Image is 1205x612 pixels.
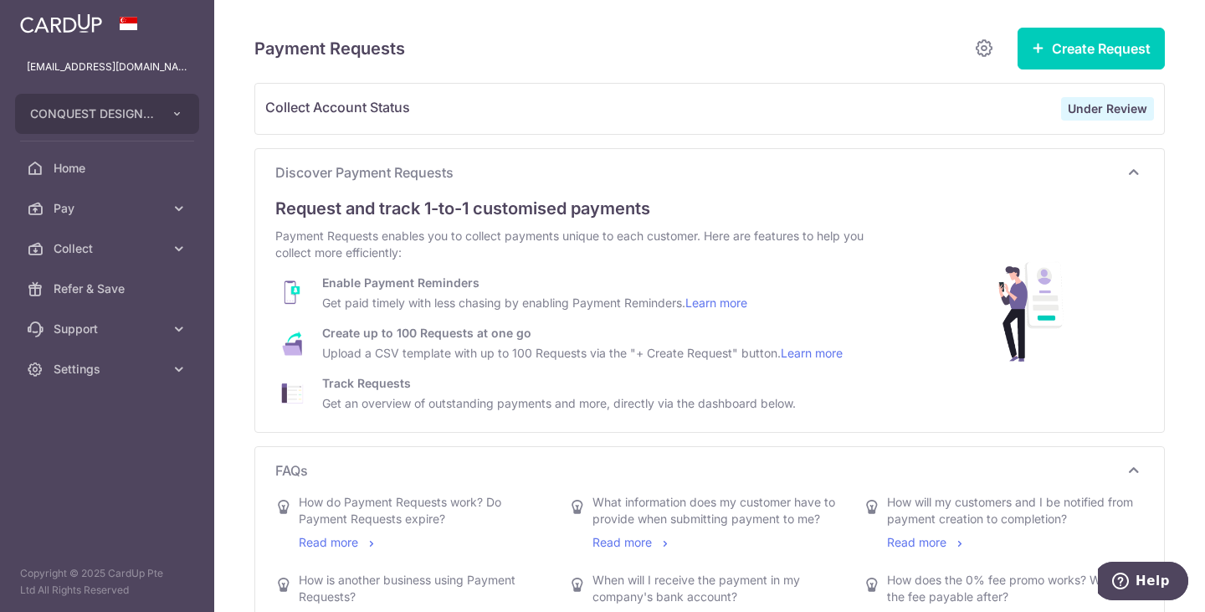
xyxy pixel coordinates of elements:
div: Request and track 1-to-1 customised payments [275,196,1144,221]
a: Learn more [781,346,843,360]
div: When will I receive the payment in my company's bank account? [592,572,839,605]
div: How does the 0% fee promo works? What is the fee payable after? [887,572,1134,605]
a: Read more [887,535,967,549]
span: Support [54,321,164,337]
h5: Payment Requests [254,35,405,62]
img: pr-track-requests-af49684137cef9fcbfa13f99db63d231e992a3789ded909f07728fb9957ca3dd.png [275,375,309,412]
span: Pay [54,200,164,217]
strong: Under Review [1068,101,1147,116]
span: Settings [54,361,164,378]
a: Read more [299,535,378,549]
div: Discover Payment Requests [275,189,1144,419]
span: Home [54,160,164,177]
div: Upload a CSV template with up to 100 Requests via the "+ Create Request" button. [322,345,843,362]
div: What information does my customer have to provide when submitting payment to me? [592,494,839,527]
span: CONQUEST DESIGN GROUP PTE. LTD. [30,105,154,122]
span: Help [38,12,72,27]
p: FAQs [275,460,1144,481]
span: Discover Payment Requests [275,162,1124,183]
div: How is another business using Payment Requests? [299,572,546,605]
div: Get an overview of outstanding payments and more, directly via the dashboard below. [322,395,796,412]
div: Payment Requests enables you to collect payments unique to each customer. Here are features to he... [275,228,874,261]
a: Learn more [685,296,747,310]
div: Track Requests [322,375,796,392]
button: CONQUEST DESIGN GROUP PTE. LTD. [15,94,199,134]
div: Get paid timely with less chasing by enabling Payment Reminders. [322,295,747,311]
button: Create Request [1018,28,1165,69]
div: How do Payment Requests work? Do Payment Requests expire? [299,494,546,527]
img: CardUp [20,13,102,33]
img: discover-pr-main-ded6eac7aab3bb08a465cf057557a0459545d6c070696a32244c1273a93dbad8.png [933,238,1134,381]
span: Refer & Save [54,280,164,297]
div: Create up to 100 Requests at one go [322,325,843,342]
span: Collect Account Status [265,97,1061,121]
a: Read more [592,535,672,549]
div: How will my customers and I be notified from payment creation to completion? [887,494,1134,527]
iframe: Opens a widget where you can find more information [1098,562,1188,604]
img: pr-bulk-prs-b5d0776341a15f4bcd8e4f4a4b6acc2b2a6c33383bd7b442d52ec72fb4d32e5b.png [275,325,309,362]
p: [EMAIL_ADDRESS][DOMAIN_NAME] [27,59,187,75]
img: pr-payment-reminders-186ba84dcc3c0c7f913abed7add8ef9cb9771f7df7adf13e5faa68da660b0200.png [275,275,309,311]
p: Discover Payment Requests [275,162,1144,183]
span: Collect [54,240,164,257]
span: FAQs [275,460,1124,481]
div: Enable Payment Reminders [322,275,747,291]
